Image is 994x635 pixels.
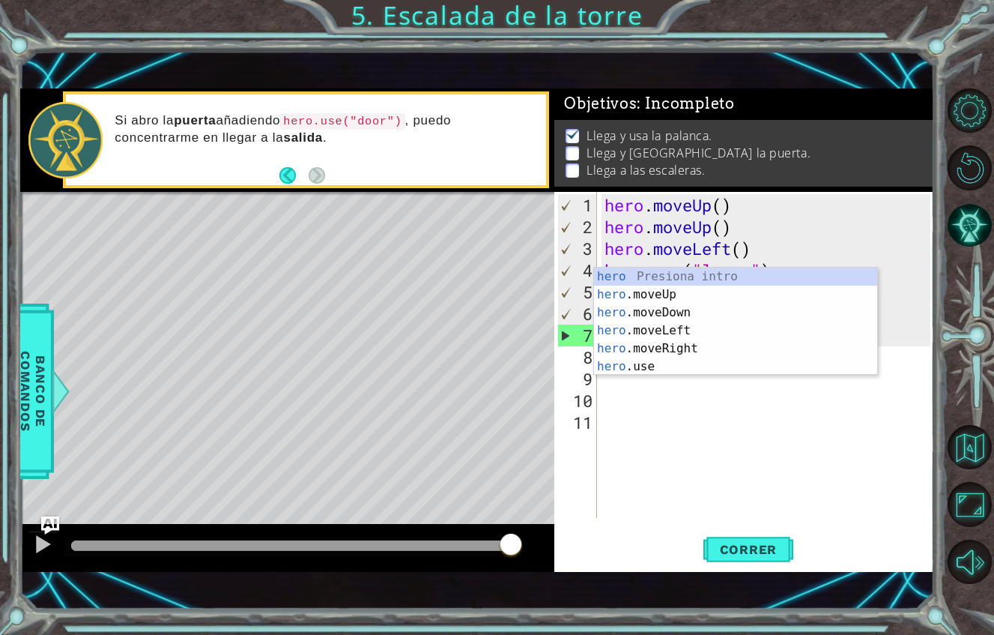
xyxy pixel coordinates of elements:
div: 10 [557,390,597,412]
button: Next [309,167,325,184]
strong: salida [284,130,323,145]
strong: puerta [174,113,216,127]
button: Ask AI [41,517,59,535]
code: hero.use("door") [280,113,404,130]
p: Llega a las escaleras. [587,162,705,178]
div: 2 [558,216,597,238]
button: ⌘ + P: Play [28,531,58,562]
button: Back [279,167,309,184]
button: Maximizar Navegador [948,482,992,526]
p: Llega y [GEOGRAPHIC_DATA] la puerta. [587,145,810,161]
button: Volver al Mapa [948,425,992,469]
img: Check mark for checkbox [566,127,581,139]
div: 8 [557,346,597,368]
button: Silencio [948,540,992,584]
span: Correr [705,542,793,557]
a: Volver al Mapa [949,419,994,476]
p: Si abro la añadiendo , puedo concentrarme en llegar a la . [115,112,536,146]
div: 9 [557,368,597,390]
div: 5 [558,281,597,303]
div: 4 [558,259,597,281]
div: 6 [558,303,597,325]
button: Opciones del Nivel [948,88,992,133]
div: 1 [558,194,597,216]
button: Reiniciar nivel [948,145,992,190]
button: Pista AI [948,203,992,247]
div: 3 [558,238,597,259]
div: 7 [558,325,597,346]
span: : Incompleto [637,94,734,112]
span: Banco de comandos [13,313,52,469]
button: Shift+Enter: Ejecutar código actual. [703,531,793,569]
span: Objetivos [564,94,735,113]
div: Level Map [20,192,712,634]
p: Llega y usa la palanca. [587,127,712,144]
div: 11 [557,412,597,433]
